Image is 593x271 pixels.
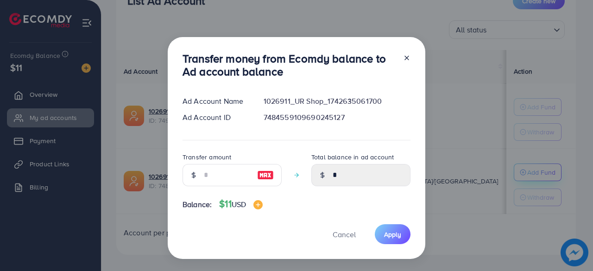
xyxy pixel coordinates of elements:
span: Apply [384,230,401,239]
div: Ad Account ID [175,112,256,123]
span: Balance: [183,199,212,210]
img: image [253,200,263,209]
span: Cancel [333,229,356,239]
img: image [257,170,274,181]
h4: $11 [219,198,263,210]
div: Ad Account Name [175,96,256,107]
button: Cancel [321,224,367,244]
div: 7484559109690245127 [256,112,418,123]
label: Transfer amount [183,152,231,162]
div: 1026911_UR Shop_1742635061700 [256,96,418,107]
button: Apply [375,224,410,244]
span: USD [232,199,246,209]
label: Total balance in ad account [311,152,394,162]
h3: Transfer money from Ecomdy balance to Ad account balance [183,52,396,79]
